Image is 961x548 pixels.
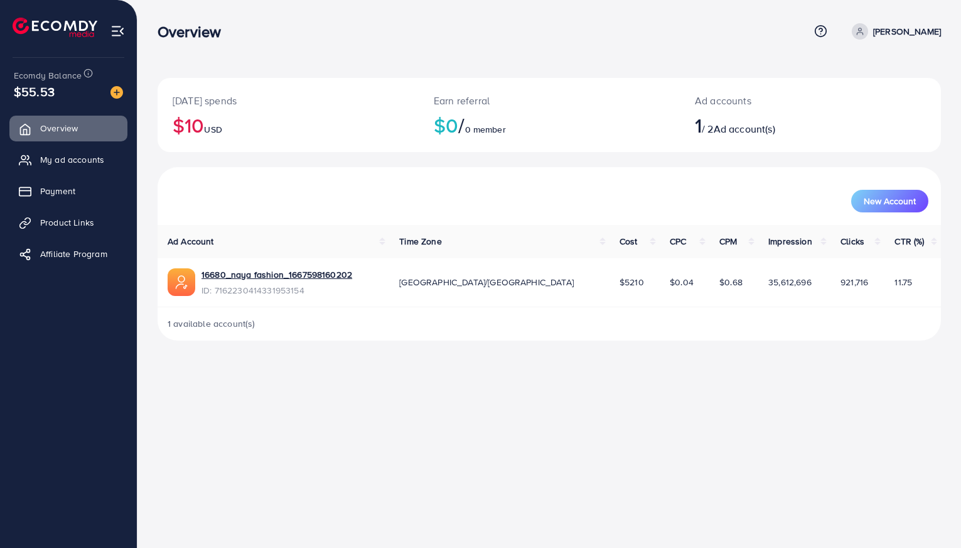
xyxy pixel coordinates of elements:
span: Cost [620,235,638,248]
span: Product Links [40,216,94,229]
span: Affiliate Program [40,248,107,260]
button: New Account [851,190,928,212]
span: Clicks [840,235,864,248]
iframe: Chat [908,491,952,539]
a: Payment [9,178,127,204]
img: ic-ads-acc.e4c84228.svg [168,268,195,296]
span: $5210 [620,276,644,288]
p: [DATE] spends [173,93,404,108]
span: / [458,111,464,140]
span: Ecomdy Balance [14,69,82,82]
span: $0.68 [719,276,743,288]
p: Ad accounts [695,93,861,108]
img: menu [110,24,125,38]
span: CPM [719,235,737,248]
span: $0.04 [670,276,694,288]
a: Product Links [9,210,127,235]
span: New Account [864,197,916,205]
a: 16680_naya fashion_1667598160202 [201,268,352,281]
h2: $0 [434,113,665,137]
p: [PERSON_NAME] [873,24,941,39]
span: 921,716 [840,276,868,288]
a: Affiliate Program [9,241,127,266]
img: logo [13,18,97,37]
span: CPC [670,235,686,248]
p: Earn referral [434,93,665,108]
span: ID: 7162230414331953154 [201,284,352,297]
h2: $10 [173,113,404,137]
span: Overview [40,122,78,134]
span: 11.75 [894,276,912,288]
span: Ad account(s) [714,122,775,136]
a: Overview [9,116,127,141]
span: USD [204,123,222,136]
span: 1 [695,111,702,140]
span: My ad accounts [40,153,104,166]
span: 1 available account(s) [168,317,255,330]
img: image [110,86,123,99]
h3: Overview [158,23,231,41]
a: [PERSON_NAME] [847,23,941,40]
span: Time Zone [399,235,441,248]
a: My ad accounts [9,147,127,172]
span: 35,612,696 [768,276,812,288]
span: Payment [40,185,75,197]
span: [GEOGRAPHIC_DATA]/[GEOGRAPHIC_DATA] [399,276,574,288]
h2: / 2 [695,113,861,137]
span: 0 member [465,123,506,136]
span: Impression [768,235,812,248]
span: $55.53 [14,82,55,101]
span: CTR (%) [894,235,924,248]
span: Ad Account [168,235,214,248]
